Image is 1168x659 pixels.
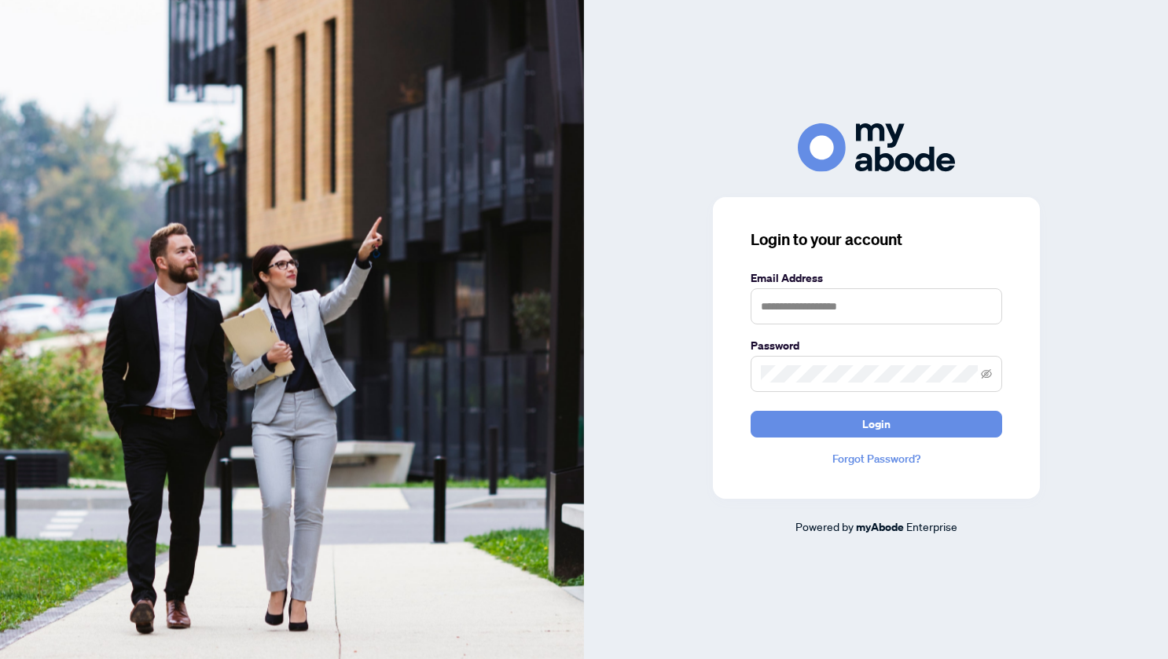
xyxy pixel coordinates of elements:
span: Enterprise [906,519,957,533]
button: Login [751,411,1002,438]
label: Email Address [751,269,1002,287]
h3: Login to your account [751,229,1002,251]
a: Forgot Password? [751,450,1002,467]
span: eye-invisible [981,368,992,379]
span: Powered by [795,519,854,533]
a: myAbode [856,518,904,536]
span: Login [862,412,891,437]
label: Password [751,337,1002,354]
img: ma-logo [798,123,955,171]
